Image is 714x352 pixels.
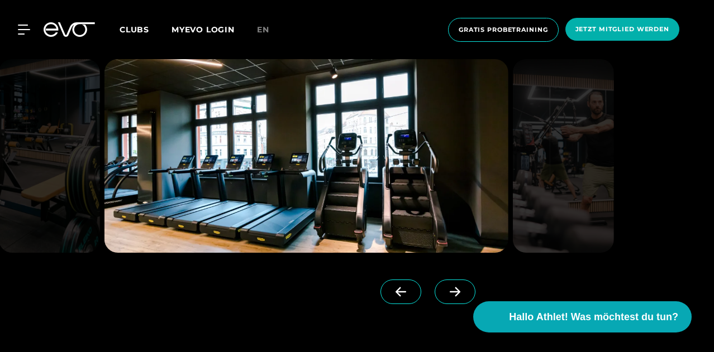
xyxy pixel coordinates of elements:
[513,59,614,253] img: evofitness
[120,25,149,35] span: Clubs
[459,25,548,35] span: Gratis Probetraining
[575,25,669,34] span: Jetzt Mitglied werden
[172,25,235,35] a: MYEVO LOGIN
[509,310,678,325] span: Hallo Athlet! Was möchtest du tun?
[257,23,283,36] a: en
[120,24,172,35] a: Clubs
[473,301,692,332] button: Hallo Athlet! Was möchtest du tun?
[445,18,562,42] a: Gratis Probetraining
[562,18,683,42] a: Jetzt Mitglied werden
[104,59,508,253] img: evofitness
[257,25,269,35] span: en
